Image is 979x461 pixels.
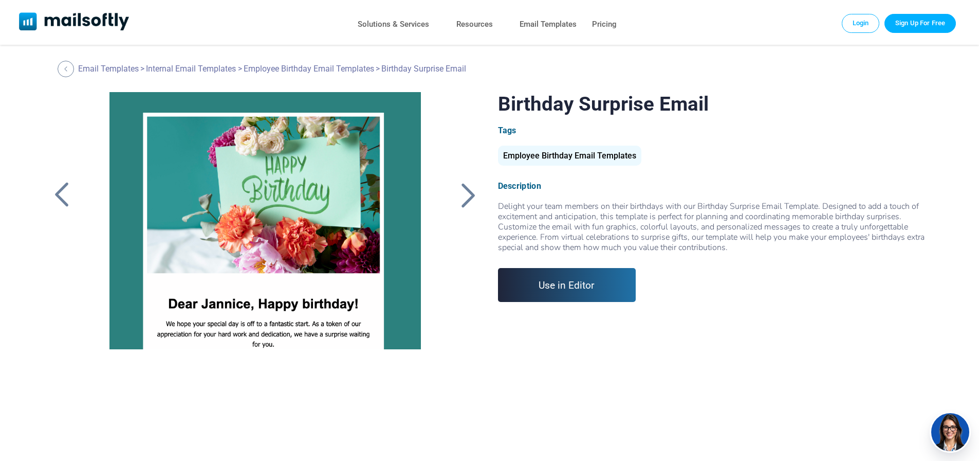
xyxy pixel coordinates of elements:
[456,17,493,32] a: Resources
[456,182,482,208] a: Back
[58,61,77,77] a: Back
[146,64,236,74] a: Internal Email Templates
[884,14,956,32] a: Trial
[498,92,930,115] h1: Birthday Surprise Email
[498,201,930,253] div: Delight your team members on their birthdays with our Birthday Surprise Email Template. Designed ...
[498,126,930,135] div: Tags
[92,92,438,349] a: Birthday Surprise Email
[19,12,130,32] a: Mailsoftly
[498,146,641,166] div: Employee Birthday Email Templates
[592,17,617,32] a: Pricing
[520,17,577,32] a: Email Templates
[358,17,429,32] a: Solutions & Services
[498,268,636,302] a: Use in Editor
[842,14,880,32] a: Login
[498,181,930,191] div: Description
[78,64,139,74] a: Email Templates
[244,64,374,74] a: Employee Birthday Email Templates
[498,155,641,159] a: Employee Birthday Email Templates
[49,182,75,208] a: Back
